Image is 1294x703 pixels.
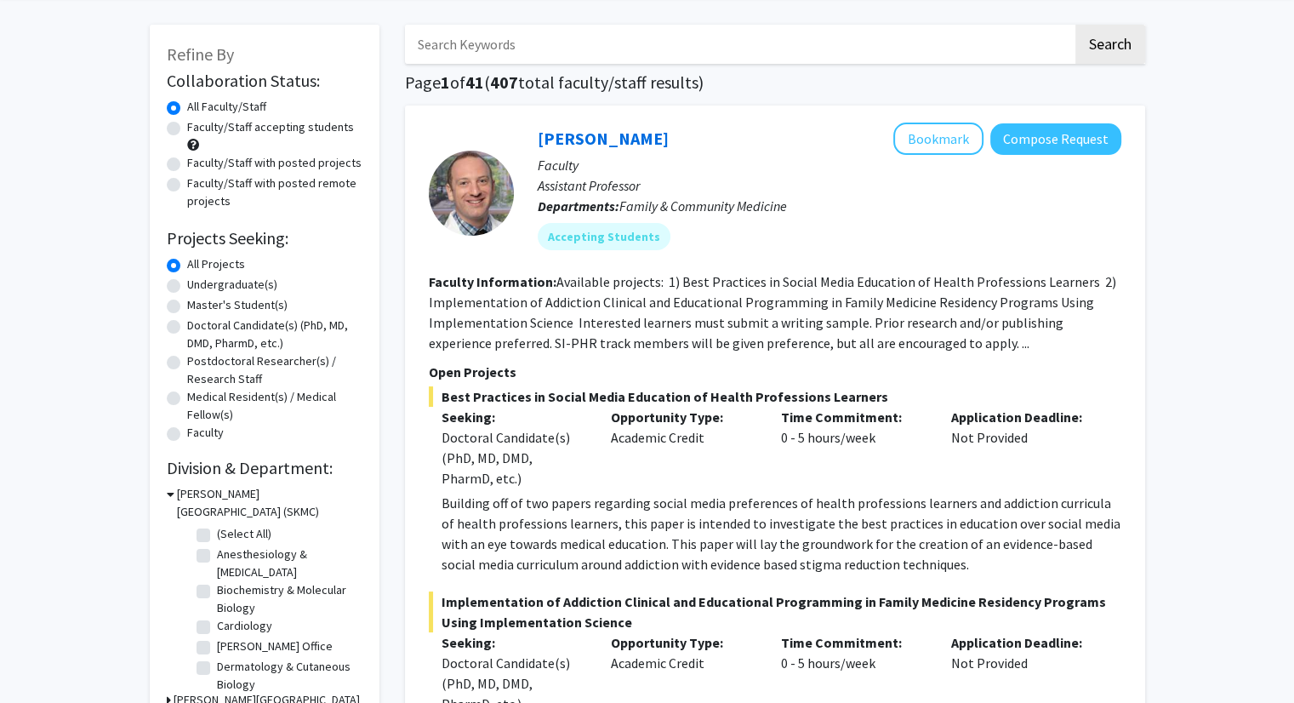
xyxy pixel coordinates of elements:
div: 0 - 5 hours/week [768,407,938,489]
label: All Projects [187,255,245,273]
p: Seeking: [442,407,586,427]
h3: [PERSON_NAME][GEOGRAPHIC_DATA] (SKMC) [177,485,362,521]
mat-chip: Accepting Students [538,223,670,250]
div: Academic Credit [598,407,768,489]
label: Faculty/Staff with posted projects [187,154,362,172]
label: [PERSON_NAME] Office [217,637,333,655]
h2: Division & Department: [167,458,362,478]
div: Not Provided [938,407,1109,489]
p: Time Commitment: [781,632,926,653]
label: Doctoral Candidate(s) (PhD, MD, DMD, PharmD, etc.) [187,317,362,352]
label: (Select All) [217,525,271,543]
p: Time Commitment: [781,407,926,427]
label: Postdoctoral Researcher(s) / Research Staff [187,352,362,388]
p: Opportunity Type: [611,407,755,427]
button: Search [1075,25,1145,64]
fg-read-more: Available projects: 1) Best Practices in Social Media Education of Health Professions Learners 2)... [429,273,1116,351]
span: 41 [465,71,484,93]
span: 407 [490,71,518,93]
p: Opportunity Type: [611,632,755,653]
h2: Collaboration Status: [167,71,362,91]
p: Assistant Professor [538,175,1121,196]
button: Add Gregory Jaffe to Bookmarks [893,123,983,155]
iframe: Chat [13,626,72,690]
p: Building off of two papers regarding social media preferences of health professions learners and ... [442,493,1121,574]
label: Cardiology [217,617,272,635]
span: Best Practices in Social Media Education of Health Professions Learners [429,386,1121,407]
div: Doctoral Candidate(s) (PhD, MD, DMD, PharmD, etc.) [442,427,586,489]
label: Medical Resident(s) / Medical Fellow(s) [187,388,362,424]
label: Dermatology & Cutaneous Biology [217,658,358,694]
h1: Page of ( total faculty/staff results) [405,72,1145,93]
label: Biochemistry & Molecular Biology [217,581,358,617]
a: [PERSON_NAME] [538,128,669,149]
span: Refine By [167,43,234,65]
span: Implementation of Addiction Clinical and Educational Programming in Family Medicine Residency Pro... [429,592,1121,632]
b: Departments: [538,197,619,214]
span: Family & Community Medicine [619,197,787,214]
label: Undergraduate(s) [187,276,277,294]
label: Faculty [187,424,224,442]
p: Seeking: [442,632,586,653]
button: Compose Request to Gregory Jaffe [990,123,1121,155]
span: 1 [441,71,450,93]
p: Open Projects [429,362,1121,382]
p: Faculty [538,155,1121,175]
label: Anesthesiology & [MEDICAL_DATA] [217,546,358,581]
label: All Faculty/Staff [187,98,266,116]
b: Faculty Information: [429,273,556,290]
h2: Projects Seeking: [167,228,362,249]
label: Faculty/Staff accepting students [187,118,354,136]
p: Application Deadline: [951,407,1096,427]
label: Faculty/Staff with posted remote projects [187,174,362,210]
label: Master's Student(s) [187,296,288,314]
input: Search Keywords [405,25,1073,64]
p: Application Deadline: [951,632,1096,653]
